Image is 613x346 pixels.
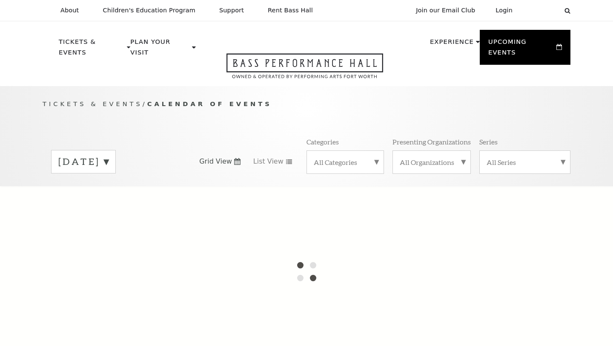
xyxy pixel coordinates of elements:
[219,7,244,14] p: Support
[59,37,125,63] p: Tickets & Events
[60,7,79,14] p: About
[392,137,471,146] p: Presenting Organizations
[130,37,190,63] p: Plan Your Visit
[147,100,272,107] span: Calendar of Events
[430,37,474,52] p: Experience
[268,7,313,14] p: Rent Bass Hall
[306,137,339,146] p: Categories
[314,158,377,167] label: All Categories
[479,137,498,146] p: Series
[43,99,570,110] p: /
[43,100,143,107] span: Tickets & Events
[103,7,195,14] p: Children's Education Program
[253,157,284,166] span: List View
[526,6,556,14] select: Select:
[58,155,109,168] label: [DATE]
[400,158,464,167] label: All Organizations
[488,37,554,63] p: Upcoming Events
[199,157,232,166] span: Grid View
[487,158,563,167] label: All Series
